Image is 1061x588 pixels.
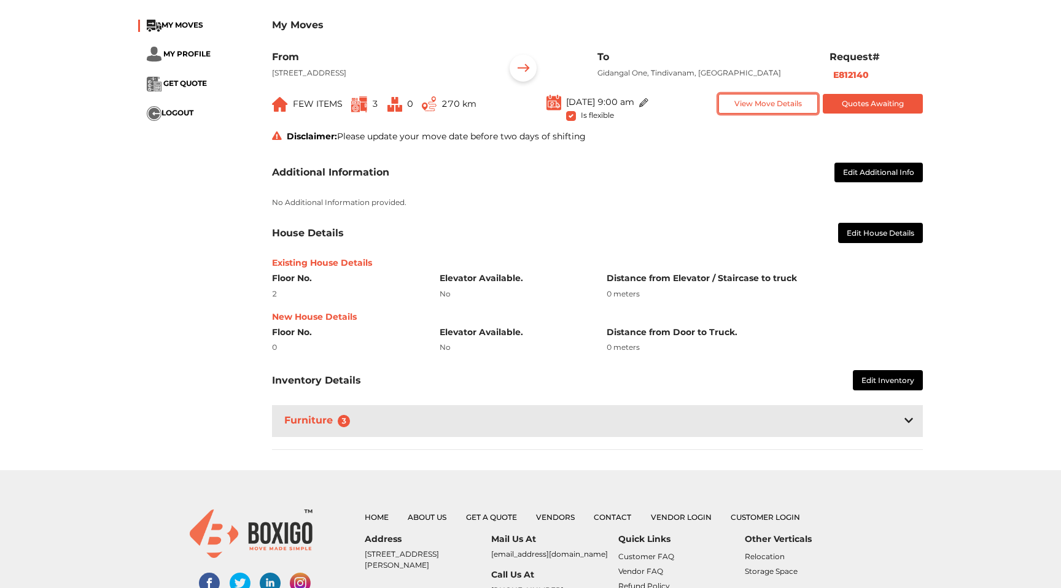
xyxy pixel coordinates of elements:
span: LOGOUT [161,108,193,117]
button: Edit Additional Info [834,163,923,183]
a: Customer FAQ [618,552,674,561]
strong: Disclaimer: [287,131,337,142]
div: 0 [272,342,421,353]
span: MY MOVES [161,20,203,29]
a: Vendor FAQ [618,567,663,576]
button: Quotes Awaiting [823,94,923,114]
h6: Distance from Elevator / Staircase to truck [607,273,923,284]
button: Edit House Details [838,223,923,243]
h6: Other Verticals [745,534,871,544]
div: Please update your move date before two days of shifting [263,130,932,143]
span: Is flexible [581,109,614,120]
h6: Floor No. [272,273,421,284]
h6: Call Us At [491,570,618,580]
h6: Mail Us At [491,534,618,544]
h6: Elevator Available. [440,273,589,284]
a: About Us [408,513,446,522]
img: ... [272,97,288,112]
img: ... [147,106,161,121]
span: 270 km [441,98,476,109]
img: boxigo_logo_small [190,509,313,558]
h6: Floor No. [272,327,421,338]
img: ... [387,97,402,112]
img: ... [147,47,161,62]
a: ... GET QUOTE [147,79,207,88]
h3: House Details [272,227,344,239]
button: ...LOGOUT [147,106,193,121]
h3: Furniture [282,412,357,430]
a: ...MY MOVES [147,20,203,29]
h6: Distance from Door to Truck. [607,327,923,338]
a: Get a Quote [466,513,517,522]
img: ... [147,77,161,91]
div: No [440,342,589,353]
h6: Existing House Details [272,258,923,268]
p: Gidangal One, Tindivanam, [GEOGRAPHIC_DATA] [597,68,811,79]
img: ... [504,51,542,89]
a: Relocation [745,552,785,561]
img: ... [422,96,437,112]
a: Storage Space [745,567,798,576]
img: ... [147,20,161,32]
span: 3 [372,98,378,109]
button: Edit Inventory [853,370,923,390]
a: Vendors [536,513,575,522]
span: 3 [338,415,350,427]
a: Vendor Login [651,513,712,522]
h6: Elevator Available. [440,327,589,338]
div: 2 [272,288,421,300]
a: ... MY PROFILE [147,49,211,58]
a: Home [365,513,389,522]
h6: Quick Links [618,534,745,544]
a: Customer Login [731,513,800,522]
h6: From [272,51,486,63]
h6: Request# [830,51,923,63]
p: [STREET_ADDRESS] [272,68,486,79]
a: [EMAIL_ADDRESS][DOMAIN_NAME] [491,549,608,559]
img: ... [639,98,648,107]
b: E812140 [833,69,869,80]
div: 0 meters [607,342,923,353]
p: [STREET_ADDRESS][PERSON_NAME] [365,549,491,571]
span: [DATE] 9:00 am [566,96,634,107]
span: MY PROFILE [163,49,211,58]
img: ... [546,94,561,110]
h6: To [597,51,811,63]
h3: Inventory Details [272,374,361,386]
a: Contact [594,513,631,522]
span: 0 [407,98,413,109]
button: E812140 [830,68,873,82]
button: View Move Details [718,94,818,114]
h3: My Moves [272,19,923,31]
p: No Additional Information provided. [272,197,923,208]
img: ... [351,96,367,112]
span: FEW ITEMS [293,98,343,109]
h6: New House Details [272,312,923,322]
h3: Additional Information [272,166,389,178]
div: 0 meters [607,288,923,300]
span: GET QUOTE [163,79,207,88]
h6: Address [365,534,491,544]
div: No [440,288,589,300]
